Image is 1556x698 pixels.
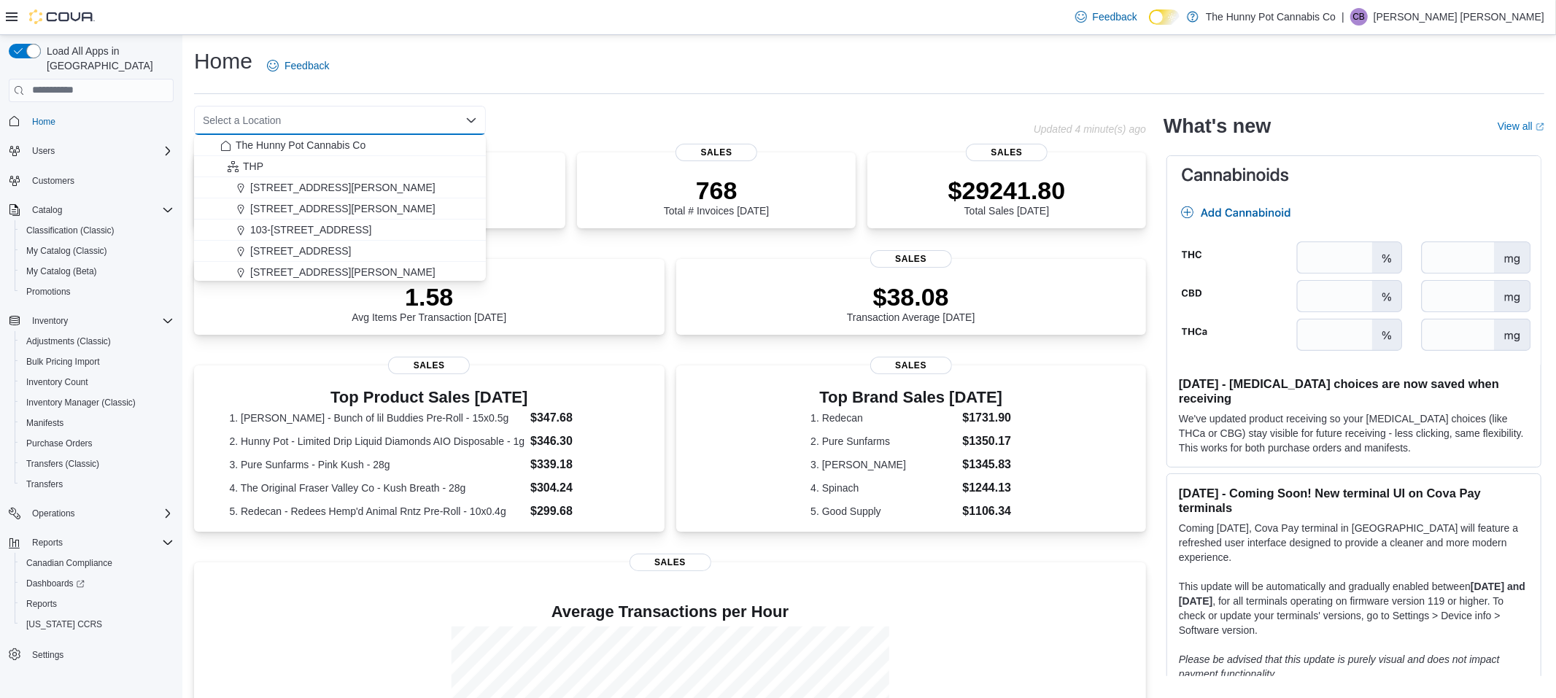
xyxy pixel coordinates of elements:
[1179,654,1500,680] em: Please be advised that this update is purely visual and does not impact payment functionality.
[194,47,252,76] h1: Home
[530,433,629,450] dd: $346.30
[250,180,436,195] span: [STREET_ADDRESS][PERSON_NAME]
[26,142,174,160] span: Users
[285,58,329,73] span: Feedback
[20,595,63,613] a: Reports
[26,376,88,388] span: Inventory Count
[32,145,55,157] span: Users
[194,156,486,177] button: THP
[20,455,174,473] span: Transfers (Classic)
[26,336,111,347] span: Adjustments (Classic)
[664,176,769,217] div: Total # Invoices [DATE]
[1179,581,1525,607] strong: [DATE] and [DATE]
[194,135,486,156] button: The Hunny Pot Cannabis Co
[962,409,1011,427] dd: $1731.90
[352,282,506,311] p: 1.58
[26,557,112,569] span: Canadian Compliance
[194,220,486,241] button: 103-[STREET_ADDRESS]
[1069,2,1143,31] a: Feedback
[26,478,63,490] span: Transfers
[3,532,179,553] button: Reports
[32,649,63,661] span: Settings
[20,394,174,411] span: Inventory Manager (Classic)
[26,417,63,429] span: Manifests
[26,245,107,257] span: My Catalog (Classic)
[630,554,711,571] span: Sales
[847,282,975,323] div: Transaction Average [DATE]
[3,111,179,132] button: Home
[962,479,1011,497] dd: $1244.13
[26,645,174,663] span: Settings
[3,141,179,161] button: Users
[26,171,174,190] span: Customers
[229,434,525,449] dt: 2. Hunny Pot - Limited Drip Liquid Diamonds AIO Disposable - 1g
[20,616,108,633] a: [US_STATE] CCRS
[1206,8,1336,26] p: The Hunny Pot Cannabis Co
[15,261,179,282] button: My Catalog (Beta)
[1149,25,1150,26] span: Dark Mode
[26,201,68,219] button: Catalog
[3,200,179,220] button: Catalog
[194,198,486,220] button: [STREET_ADDRESS][PERSON_NAME]
[26,112,174,131] span: Home
[15,614,179,635] button: [US_STATE] CCRS
[15,573,179,594] a: Dashboards
[26,598,57,610] span: Reports
[194,262,486,283] button: [STREET_ADDRESS][PERSON_NAME]
[26,534,69,551] button: Reports
[1179,521,1529,565] p: Coming [DATE], Cova Pay terminal in [GEOGRAPHIC_DATA] will feature a refreshed user interface des...
[229,389,629,406] h3: Top Product Sales [DATE]
[20,435,98,452] a: Purchase Orders
[676,144,757,161] span: Sales
[870,357,952,374] span: Sales
[810,411,956,425] dt: 1. Redecan
[15,282,179,302] button: Promotions
[810,434,956,449] dt: 2. Pure Sunfarms
[26,505,81,522] button: Operations
[388,357,470,374] span: Sales
[15,352,179,372] button: Bulk Pricing Import
[15,241,179,261] button: My Catalog (Classic)
[26,113,61,131] a: Home
[20,263,103,280] a: My Catalog (Beta)
[26,312,74,330] button: Inventory
[26,286,71,298] span: Promotions
[206,603,1134,621] h4: Average Transactions per Hour
[3,311,179,331] button: Inventory
[20,394,142,411] a: Inventory Manager (Classic)
[1536,123,1544,131] svg: External link
[194,241,486,262] button: [STREET_ADDRESS]
[250,265,436,279] span: [STREET_ADDRESS][PERSON_NAME]
[32,116,55,128] span: Home
[870,250,952,268] span: Sales
[1179,486,1529,515] h3: [DATE] - Coming Soon! New terminal UI on Cova Pay terminals
[966,144,1048,161] span: Sales
[20,575,90,592] a: Dashboards
[962,503,1011,520] dd: $1106.34
[32,537,63,548] span: Reports
[15,392,179,413] button: Inventory Manager (Classic)
[250,222,372,237] span: 103-[STREET_ADDRESS]
[26,397,136,408] span: Inventory Manager (Classic)
[962,456,1011,473] dd: $1345.83
[15,474,179,495] button: Transfers
[32,175,74,187] span: Customers
[20,263,174,280] span: My Catalog (Beta)
[26,225,115,236] span: Classification (Classic)
[1179,579,1529,637] p: This update will be automatically and gradually enabled between , for all terminals operating on ...
[20,373,174,391] span: Inventory Count
[20,353,106,371] a: Bulk Pricing Import
[15,594,179,614] button: Reports
[530,479,629,497] dd: $304.24
[26,356,100,368] span: Bulk Pricing Import
[20,575,174,592] span: Dashboards
[1498,120,1544,132] a: View allExternal link
[15,433,179,454] button: Purchase Orders
[229,457,525,472] dt: 3. Pure Sunfarms - Pink Kush - 28g
[1093,9,1137,24] span: Feedback
[26,142,61,160] button: Users
[1149,9,1180,25] input: Dark Mode
[352,282,506,323] div: Avg Items Per Transaction [DATE]
[20,554,174,572] span: Canadian Compliance
[26,578,85,589] span: Dashboards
